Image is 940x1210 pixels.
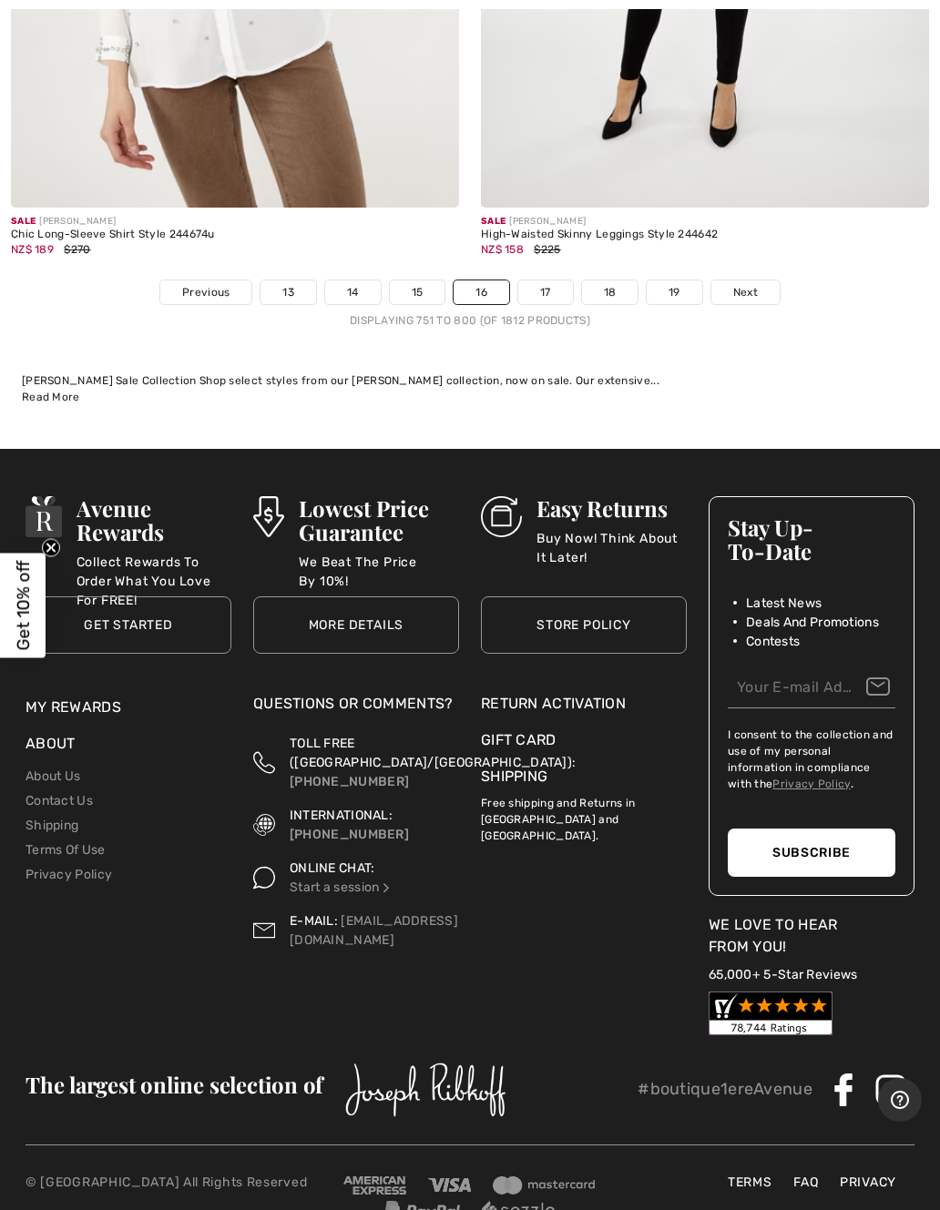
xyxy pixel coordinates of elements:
a: Privacy Policy [26,867,112,882]
a: [PHONE_NUMBER] [290,774,409,789]
a: Shipping [26,818,78,833]
a: Return Activation [481,693,687,715]
a: 15 [390,280,445,304]
img: Avenue Rewards [26,496,62,537]
img: International [253,806,275,844]
span: Latest News [746,594,822,613]
img: Joseph Ribkoff [345,1063,506,1117]
a: 16 [454,280,509,304]
span: The largest online selection of [26,1070,322,1099]
a: Privacy Policy [772,778,850,790]
img: Contact us [253,911,275,950]
img: Toll Free (Canada/US) [253,734,275,791]
a: Terms Of Use [26,842,106,858]
span: INTERNATIONAL: [290,808,393,823]
span: Contests [746,632,800,651]
span: TOLL FREE ([GEOGRAPHIC_DATA]/[GEOGRAPHIC_DATA]): [290,736,576,770]
div: High-Waisted Skinny Leggings Style 244642 [481,229,929,241]
img: Instagram [874,1073,907,1106]
div: We Love To Hear From You! [709,914,914,958]
a: Contact Us [26,793,93,808]
p: Free shipping and Returns in [GEOGRAPHIC_DATA] and [GEOGRAPHIC_DATA]. [481,788,687,844]
input: Your E-mail Address [728,667,895,708]
span: NZ$ 158 [481,243,524,256]
h3: Avenue Rewards [77,496,231,544]
span: $270 [64,243,90,256]
p: We Beat The Price By 10%! [299,553,459,589]
img: Visa [428,1178,470,1192]
a: FAQ [784,1173,827,1192]
iframe: Opens a widget where you can find more information [878,1078,922,1124]
a: Next [711,280,780,304]
span: ONLINE CHAT: [290,860,375,876]
a: 14 [325,280,381,304]
img: Online Chat [253,859,275,897]
span: Get 10% off [13,560,34,650]
div: Questions or Comments? [253,693,459,724]
a: My Rewards [26,698,121,716]
button: Close teaser [42,538,60,556]
span: Read More [22,391,80,403]
a: Privacy [831,1173,905,1192]
a: 19 [647,280,702,304]
label: I consent to the collection and use of my personal information in compliance with the . [728,727,895,792]
div: [PERSON_NAME] [481,215,929,229]
span: Previous [182,284,230,300]
p: Collect Rewards To Order What You Love For FREE! [77,553,231,589]
button: Subscribe [728,829,895,877]
h3: Easy Returns [536,496,687,520]
p: Buy Now! Think About It Later! [536,529,687,565]
div: About [26,733,231,764]
img: Lowest Price Guarantee [253,496,284,537]
img: Mastercard [493,1176,597,1195]
a: More Details [253,596,459,654]
a: Start a session [290,880,393,895]
div: Chic Long-Sleeve Shirt Style 244674u [11,229,459,241]
a: Store Policy [481,596,687,654]
a: [EMAIL_ADDRESS][DOMAIN_NAME] [290,913,458,948]
a: 65,000+ 5-Star Reviews [709,967,858,982]
img: Online Chat [380,881,393,894]
span: Sale [481,216,506,227]
a: Gift Card [481,729,687,751]
img: Facebook [827,1073,860,1106]
a: Get Started [26,596,231,654]
p: © [GEOGRAPHIC_DATA] All Rights Reserved [26,1173,322,1192]
span: NZ$ 189 [11,243,54,256]
span: Next [733,284,758,300]
span: E-MAIL: [290,913,338,929]
a: About Us [26,768,80,784]
img: Amex [343,1176,406,1195]
h3: Stay Up-To-Date [728,515,895,563]
img: Easy Returns [481,496,522,537]
span: Sale [11,216,36,227]
div: [PERSON_NAME] Sale Collection Shop select styles from our [PERSON_NAME] collection, now on sale. ... [22,372,918,389]
a: Previous [160,280,251,304]
a: Terms [719,1173,782,1192]
h3: Lowest Price Guarantee [299,496,459,544]
a: 18 [582,280,639,304]
p: #boutique1ereAvenue [638,1077,812,1102]
span: Deals And Promotions [746,613,879,632]
a: 13 [261,280,316,304]
a: [PHONE_NUMBER] [290,827,409,842]
a: Shipping [481,768,547,785]
img: Customer Reviews [709,991,833,1035]
span: $225 [534,243,560,256]
div: [PERSON_NAME] [11,215,459,229]
a: 17 [518,280,573,304]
